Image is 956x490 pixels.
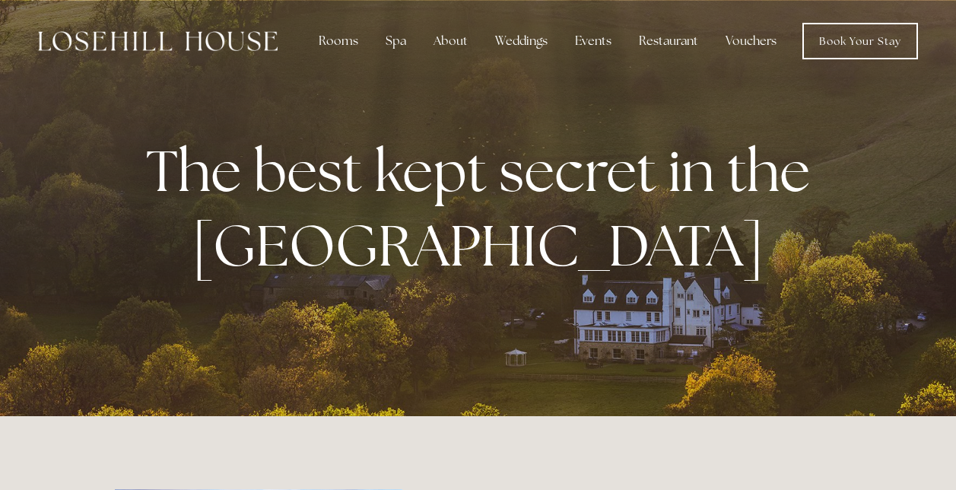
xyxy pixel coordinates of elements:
[373,26,418,56] div: Spa
[563,26,624,56] div: Events
[483,26,560,56] div: Weddings
[38,31,278,51] img: Losehill House
[421,26,480,56] div: About
[627,26,710,56] div: Restaurant
[306,26,370,56] div: Rooms
[713,26,789,56] a: Vouchers
[146,133,822,282] strong: The best kept secret in the [GEOGRAPHIC_DATA]
[802,23,918,59] a: Book Your Stay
